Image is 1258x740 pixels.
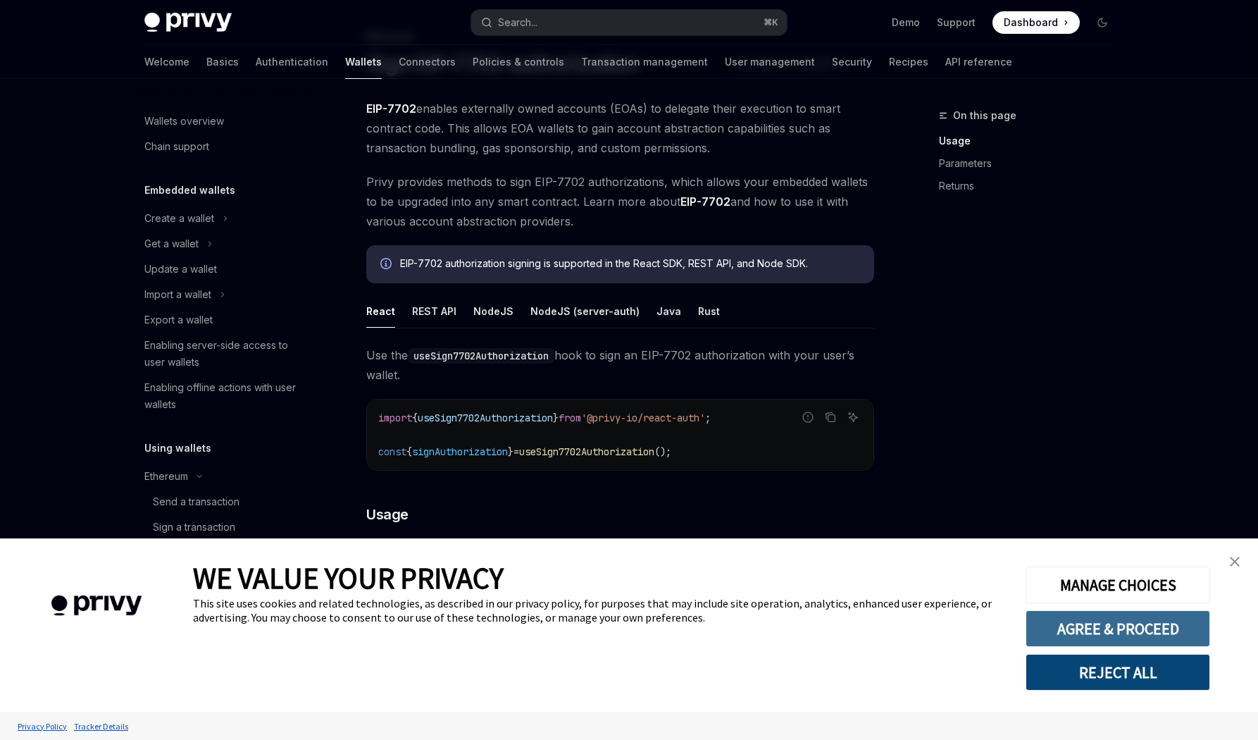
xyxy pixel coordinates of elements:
[133,514,313,540] a: Sign a transaction
[1004,16,1058,30] span: Dashboard
[553,412,559,424] span: }
[513,445,519,458] span: =
[473,295,513,328] div: NodeJS
[764,17,778,28] span: ⌘ K
[144,312,213,328] div: Export a wallet
[366,345,874,385] span: Use the hook to sign an EIP-7702 authorization with your user’s wallet.
[144,468,188,485] div: Ethereum
[366,295,395,328] div: React
[530,295,640,328] div: NodeJS (server-auth)
[366,101,416,116] a: EIP-7702
[471,10,787,35] button: Open search
[144,13,232,32] img: dark logo
[144,113,224,130] div: Wallets overview
[153,519,235,536] div: Sign a transaction
[378,412,412,424] span: import
[144,440,211,457] h5: Using wallets
[133,109,313,134] a: Wallets overview
[366,172,874,231] span: Privy provides methods to sign EIP-7702 authorizations, which allows your embedded wallets to be ...
[992,11,1080,34] a: Dashboard
[133,206,313,231] button: Toggle Create a wallet section
[21,575,172,636] img: company logo
[508,445,513,458] span: }
[133,282,313,307] button: Toggle Import a wallet section
[144,45,189,79] a: Welcome
[939,175,1125,197] a: Returns
[1026,654,1210,691] button: REJECT ALL
[144,261,217,278] div: Update a wallet
[799,408,817,426] button: Report incorrect code
[144,379,305,413] div: Enabling offline actions with user wallets
[256,45,328,79] a: Authentication
[206,45,239,79] a: Basics
[153,493,239,510] div: Send a transaction
[144,337,305,371] div: Enabling server-side access to user wallets
[519,445,654,458] span: useSign7702Authorization
[412,445,508,458] span: signAuthorization
[144,286,211,303] div: Import a wallet
[680,195,730,209] a: EIP-7702
[418,412,553,424] span: useSign7702Authorization
[144,235,199,252] div: Get a wallet
[412,412,418,424] span: {
[1230,557,1240,567] img: close banner
[14,714,70,739] a: Privacy Policy
[939,152,1125,175] a: Parameters
[380,258,394,272] svg: Info
[144,210,214,227] div: Create a wallet
[133,257,313,282] a: Update a wallet
[832,45,872,79] a: Security
[366,505,409,524] span: Usage
[705,412,711,424] span: ;
[937,16,976,30] a: Support
[408,348,554,364] code: useSign7702Authorization
[144,182,235,199] h5: Embedded wallets
[1026,610,1210,647] button: AGREE & PROCEED
[133,375,313,417] a: Enabling offline actions with user wallets
[133,134,313,159] a: Chain support
[498,14,537,31] div: Search...
[1026,567,1210,603] button: MANAGE CHOICES
[70,714,132,739] a: Tracker Details
[400,257,860,272] div: EIP-7702 authorization signing is supported in the React SDK, REST API, and Node SDK.
[412,295,456,328] div: REST API
[821,408,840,426] button: Copy the contents from the code block
[406,445,412,458] span: {
[133,333,313,375] a: Enabling server-side access to user wallets
[1221,548,1249,576] a: close banner
[581,45,708,79] a: Transaction management
[378,445,406,458] span: const
[193,560,504,596] span: WE VALUE YOUR PRIVACY
[559,412,581,424] span: from
[892,16,920,30] a: Demo
[654,445,671,458] span: ();
[698,295,720,328] div: Rust
[133,489,313,514] a: Send a transaction
[889,45,928,79] a: Recipes
[133,307,313,333] a: Export a wallet
[345,45,382,79] a: Wallets
[725,45,815,79] a: User management
[953,107,1016,124] span: On this page
[144,138,209,155] div: Chain support
[193,596,1004,624] div: This site uses cookies and related technologies, as described in our privacy policy, for purposes...
[473,45,564,79] a: Policies & controls
[366,99,874,158] span: enables externally owned accounts (EOAs) to delegate their execution to smart contract code. This...
[844,408,862,426] button: Ask AI
[1091,11,1114,34] button: Toggle dark mode
[399,45,456,79] a: Connectors
[945,45,1012,79] a: API reference
[656,295,681,328] div: Java
[581,412,705,424] span: '@privy-io/react-auth'
[133,464,313,489] button: Toggle Ethereum section
[133,231,313,257] button: Toggle Get a wallet section
[939,130,1125,152] a: Usage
